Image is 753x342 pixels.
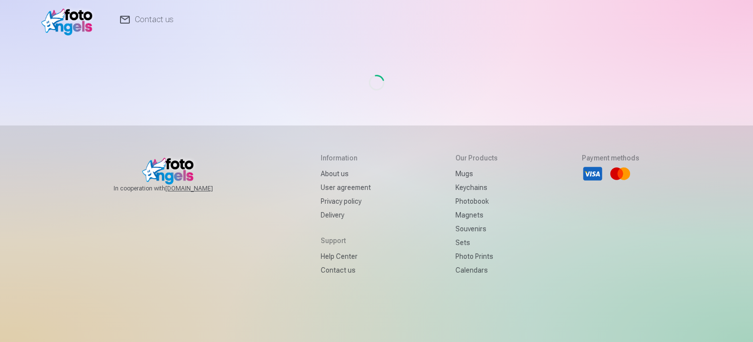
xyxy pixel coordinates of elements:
a: Calendars [455,263,498,277]
a: Souvenirs [455,222,498,236]
h5: Support [321,236,371,246]
a: Keychains [455,181,498,194]
h5: Payment methods [582,153,639,163]
a: Mugs [455,167,498,181]
a: Contact us [321,263,371,277]
a: Delivery [321,208,371,222]
a: Photobook [455,194,498,208]
a: About us [321,167,371,181]
a: Sets [455,236,498,249]
a: Photo prints [455,249,498,263]
li: Visa [582,163,603,185]
a: Privacy policy [321,194,371,208]
a: User agreement [321,181,371,194]
a: [DOMAIN_NAME] [165,185,237,192]
a: Magnets [455,208,498,222]
a: Help Center [321,249,371,263]
span: In cooperation with [114,185,237,192]
li: Mastercard [609,163,631,185]
img: /v1 [41,4,98,35]
h5: Our products [455,153,498,163]
h5: Information [321,153,371,163]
